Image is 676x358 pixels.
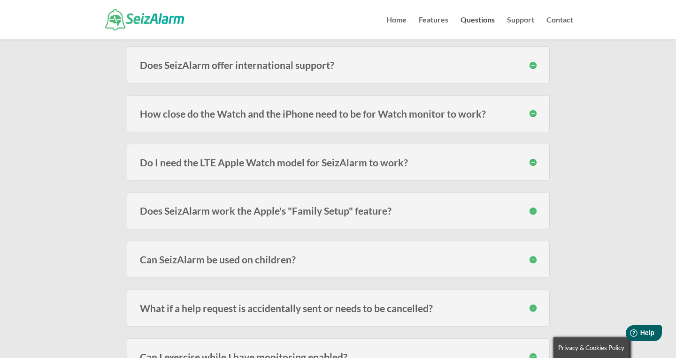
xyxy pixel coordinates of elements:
a: Home [386,16,407,39]
iframe: Help widget launcher [592,321,666,348]
h3: Does SeizAlarm offer international support? [140,60,537,70]
a: Contact [546,16,573,39]
h3: Does SeizAlarm work the Apple's "Family Setup" feature? [140,206,537,216]
span: Privacy & Cookies Policy [558,344,624,351]
h3: Can SeizAlarm be used on children? [140,254,537,264]
h3: What if a help request is accidentally sent or needs to be cancelled? [140,303,537,313]
img: SeizAlarm [105,9,184,30]
a: Questions [461,16,495,39]
h3: Do I need the LTE Apple Watch model for SeizAlarm to work? [140,157,537,167]
h3: How close do the Watch and the iPhone need to be for Watch monitor to work? [140,109,537,119]
a: Support [507,16,534,39]
a: Features [419,16,448,39]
